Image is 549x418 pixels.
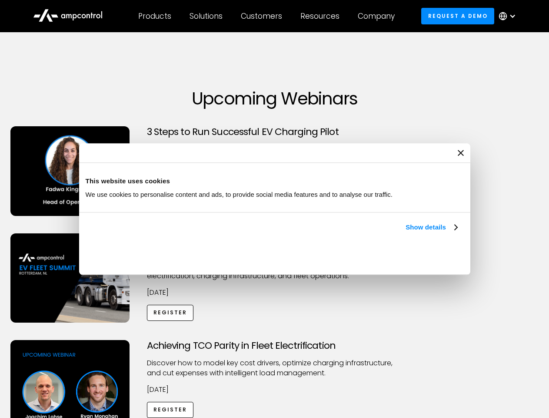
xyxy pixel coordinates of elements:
[138,11,171,21] div: Products
[147,288,403,297] p: [DATE]
[358,11,395,21] div: Company
[10,88,539,109] h1: Upcoming Webinars
[300,11,339,21] div: Resources
[241,11,282,21] div: Customers
[147,402,194,418] a: Register
[86,191,393,198] span: We use cookies to personalise content and ads, to provide social media features and to analyse ou...
[147,305,194,321] a: Register
[86,176,464,186] div: This website uses cookies
[147,126,403,138] h3: 3 Steps to Run Successful EV Charging Pilot
[421,8,494,24] a: Request a demo
[147,340,403,351] h3: Achieving TCO Parity in Fleet Electrification
[458,150,464,156] button: Close banner
[147,385,403,394] p: [DATE]
[190,11,223,21] div: Solutions
[336,243,460,268] button: Okay
[406,222,457,233] a: Show details
[147,358,403,378] p: Discover how to model key cost drivers, optimize charging infrastructure, and cut expenses with i...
